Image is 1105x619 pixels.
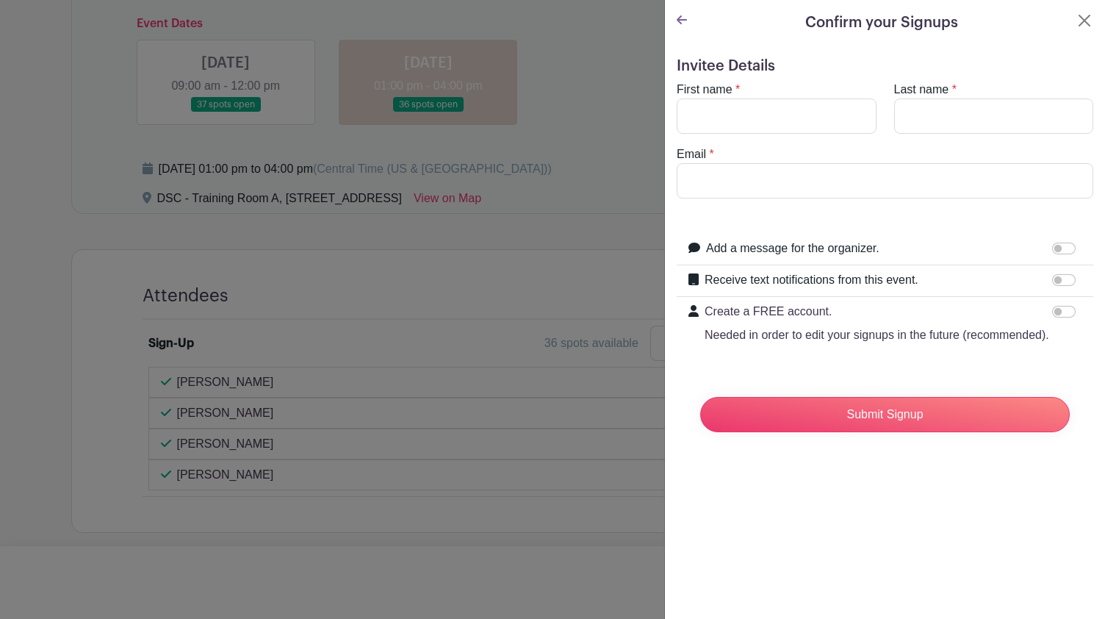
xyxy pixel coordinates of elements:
button: Close [1076,12,1093,29]
label: Last name [894,81,949,99]
label: Email [677,146,706,163]
h5: Confirm your Signups [805,12,958,34]
input: Submit Signup [700,397,1070,432]
h5: Invitee Details [677,57,1093,75]
label: Receive text notifications from this event. [705,271,918,289]
p: Create a FREE account. [705,303,1049,321]
label: First name [677,81,733,99]
label: Add a message for the organizer. [706,240,879,257]
p: Needed in order to edit your signups in the future (recommended). [705,326,1049,344]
